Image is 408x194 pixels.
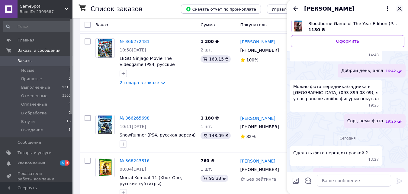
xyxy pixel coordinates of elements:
[385,69,396,74] span: 16:42 11.10.2025
[368,103,379,108] span: 19:25 11.10.2025
[18,150,52,156] span: Товары и услуги
[91,5,143,13] h1: Список заказов
[21,76,42,82] span: Принятые
[69,102,71,107] span: 0
[368,53,379,58] span: 14:48 11.10.2025
[304,177,312,185] button: Открыть шаблоны ответов
[97,158,113,177] img: Фото товару
[98,39,113,58] img: Фото товару
[201,55,231,63] div: 163.15 ₴
[293,84,379,102] span: Можно фото передника/задника в [GEOGRAPHIC_DATA] (093 899 08 09), я у вас раньше amiibo фигурки п...
[69,76,71,82] span: 3
[240,158,275,164] a: [PERSON_NAME]
[66,119,71,124] span: 16
[21,127,43,133] span: Ожидание
[95,158,115,177] a: Фото товару
[21,110,47,116] span: В обработке
[337,136,358,141] span: Сегодня
[267,5,324,14] button: Управление статусами
[120,56,175,73] a: LEGO Ninjago Movie The Videogame (PS4, русские субтитры) Б/У
[120,124,146,129] span: 10:11[DATE]
[95,38,115,58] a: Фото товару
[201,175,228,182] div: 95.38 ₴
[240,115,275,121] a: [PERSON_NAME]
[201,158,214,163] span: 760 ₴
[240,22,267,27] span: Покупатель
[246,177,276,182] span: Без рейтинга
[60,160,65,166] span: 5
[62,85,71,90] span: 5510
[201,124,212,129] span: 1 шт.
[21,93,47,99] span: Отмененные
[18,171,56,182] span: Показатели работы компании
[201,22,215,27] span: Сумма
[120,167,146,172] span: 00:04[DATE]
[120,133,196,137] a: SnowRunner (PS4, русская версия)
[240,48,279,53] span: [PHONE_NUMBER]
[18,38,34,43] span: Главная
[201,48,212,52] span: 2 шт.
[304,5,355,13] span: [PERSON_NAME]
[181,5,261,14] button: Скачать отчет по пром-оплате
[292,5,299,12] button: Назад
[21,102,47,107] span: Оплаченные
[308,21,400,27] span: Bloodborne Game of The Year Edition (PS4, російські субтитри)
[385,119,396,124] span: 19:26 11.10.2025
[246,58,259,62] span: 100%
[21,68,34,73] span: Новые
[341,67,383,74] span: Добрий день, англ
[120,116,149,120] a: № 366265698
[65,160,69,166] span: 9
[186,6,256,12] span: Скачать отчет по пром-оплате
[272,7,319,12] span: Управление статусами
[98,115,113,134] img: Фото товару
[201,39,219,44] span: 1 300 ₴
[21,119,35,124] span: В пути
[69,110,71,116] span: 0
[347,118,383,124] span: Сорі, нема фото
[308,27,325,32] span: 1130 ₴
[120,39,149,44] a: № 366272481
[120,158,149,163] a: № 366243816
[291,21,404,33] a: Посмотреть товар
[18,58,32,64] span: Заказы
[291,35,404,47] a: Оформить
[240,167,279,172] span: [PHONE_NUMBER]
[120,80,159,85] a: 2 товара в заказе
[95,22,108,27] span: Заказ
[290,135,406,141] div: 12.10.2025
[368,157,379,162] span: 13:27 12.10.2025
[20,4,65,9] span: GameSpot
[293,150,368,156] span: Сделать фото перед отправкой ?
[18,48,60,53] span: Заказы и сообщения
[120,48,146,52] span: 10:58[DATE]
[69,68,71,73] span: 0
[201,132,231,139] div: 148.09 ₴
[21,85,50,90] span: Выполненные
[304,5,391,13] button: [PERSON_NAME]
[62,93,71,99] span: 3500
[201,167,212,172] span: 1 шт.
[396,5,403,12] button: Закрыть
[294,21,303,31] img: 1944842268_w640_h640_bloodborne-game-of.jpg
[240,39,275,45] a: [PERSON_NAME]
[95,115,115,134] a: Фото товару
[18,160,45,166] span: Уведомления
[120,175,182,186] a: Mortal Kombat 11 (Xbox One, русские субтитры)
[201,116,219,120] span: 1 180 ₴
[18,140,41,145] span: Сообщения
[246,134,256,139] span: 82%
[20,9,72,15] div: Ваш ID: 2309687
[69,127,71,133] span: 3
[3,21,71,32] input: Поиск
[240,124,279,129] span: [PHONE_NUMBER]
